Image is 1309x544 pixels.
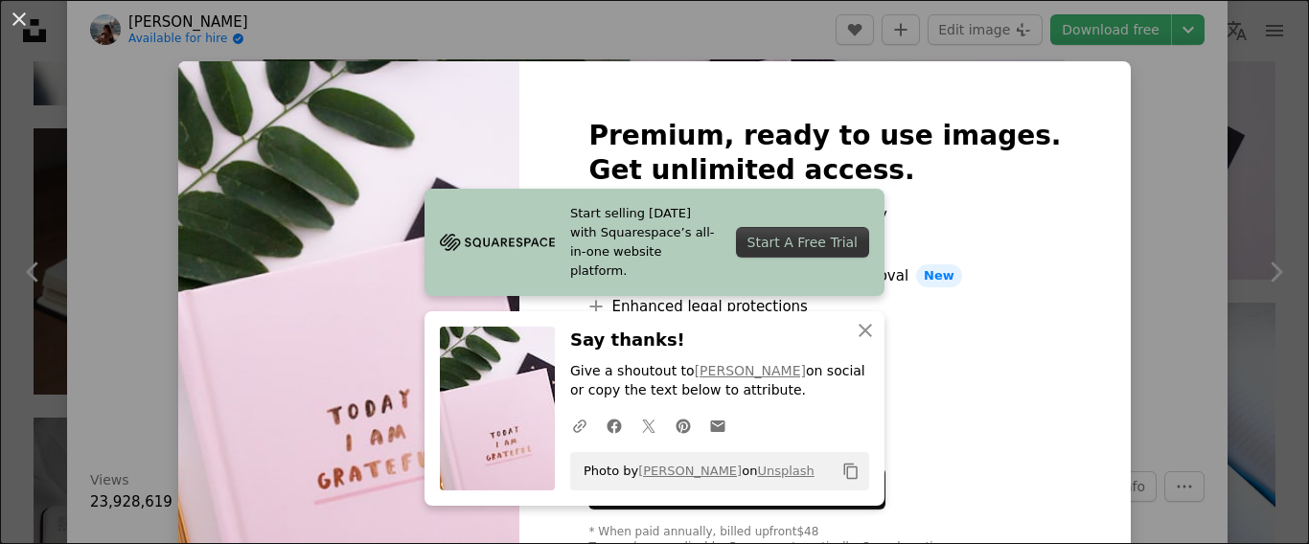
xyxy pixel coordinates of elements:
[757,464,814,478] a: Unsplash
[440,228,555,257] img: file-1705255347840-230a6ab5bca9image
[597,406,632,444] a: Share on Facebook
[632,406,666,444] a: Share on Twitter
[666,406,700,444] a: Share on Pinterest
[638,464,742,478] a: [PERSON_NAME]
[916,264,962,287] span: New
[835,455,867,487] button: Copy to clipboard
[588,119,1061,188] h2: Premium, ready to use images. Get unlimited access.
[736,227,869,258] div: Start A Free Trial
[570,362,869,400] p: Give a shoutout to on social or copy the text below to attribute.
[570,327,869,354] h3: Say thanks!
[574,456,815,487] span: Photo by on
[425,189,884,296] a: Start selling [DATE] with Squarespace’s all-in-one website platform.Start A Free Trial
[695,363,806,378] a: [PERSON_NAME]
[570,204,721,281] span: Start selling [DATE] with Squarespace’s all-in-one website platform.
[700,406,735,444] a: Share over email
